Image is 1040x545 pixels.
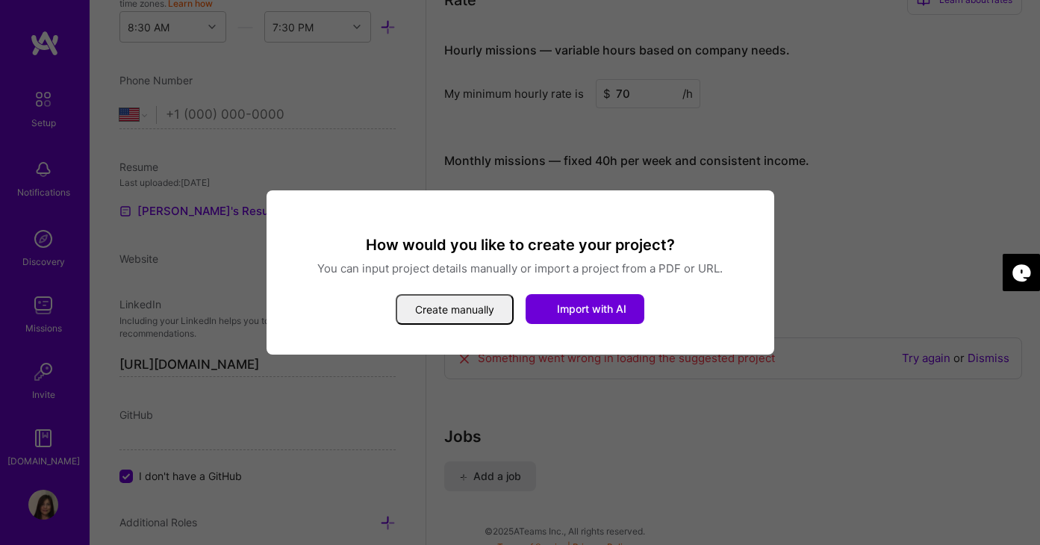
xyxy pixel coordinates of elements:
i: icon StarsWhite [526,289,564,328]
button: Import with AI [526,294,644,324]
i: icon Close [749,211,758,220]
p: You can input project details manually or import a project from a PDF or URL. [284,261,756,276]
div: modal [267,190,774,355]
button: Create manually [396,294,514,325]
h3: How would you like to create your project? [284,235,756,255]
span: Import with AI [557,302,626,315]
